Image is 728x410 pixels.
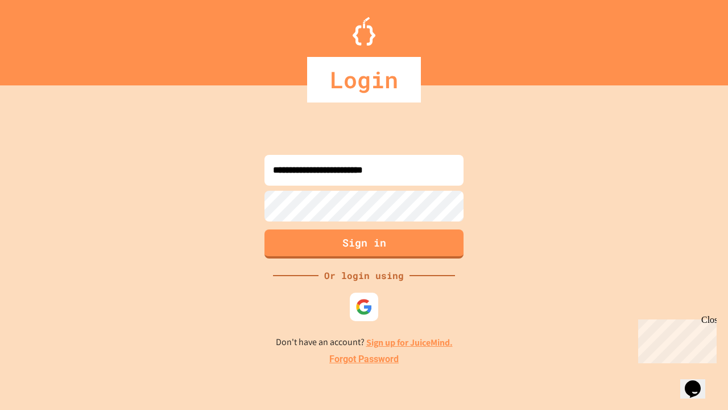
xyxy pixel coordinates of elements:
iframe: chat widget [634,315,717,363]
iframe: chat widget [680,364,717,399]
img: Logo.svg [353,17,375,46]
a: Sign up for JuiceMind. [366,337,453,348]
button: Sign in [264,229,464,259]
div: Login [307,57,421,102]
div: Or login using [318,269,409,282]
img: google-icon.svg [355,298,373,315]
a: Forgot Password [329,352,399,366]
div: Chat with us now!Close [5,5,78,72]
p: Don't have an account? [276,335,453,350]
